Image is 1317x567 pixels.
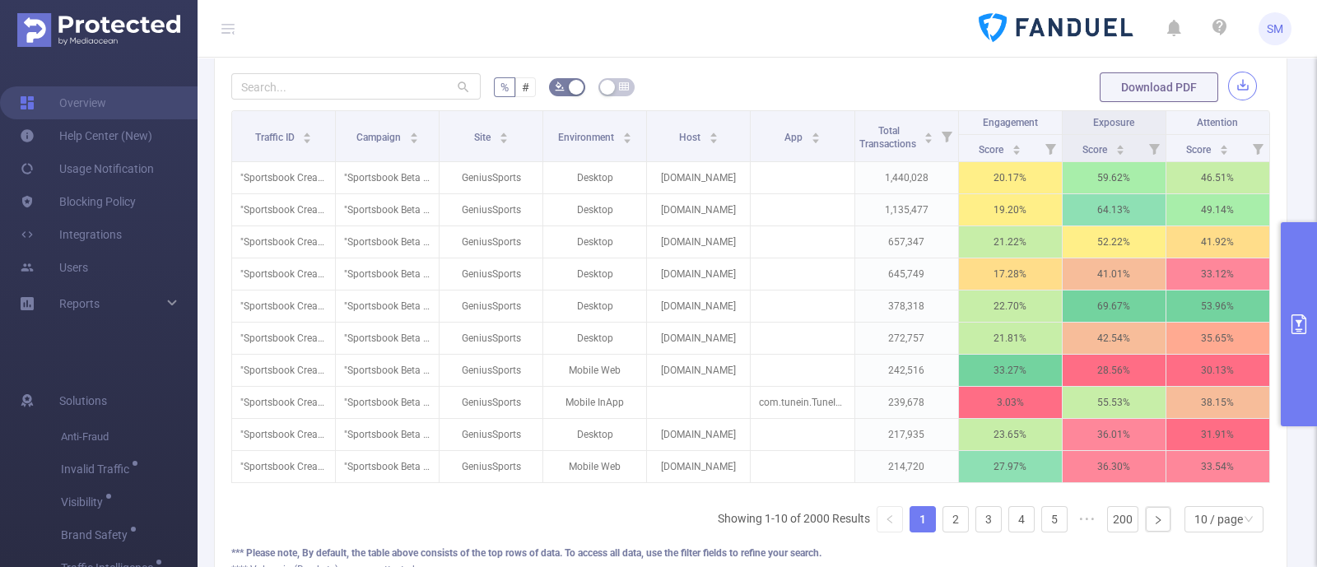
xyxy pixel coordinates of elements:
[20,218,122,251] a: Integrations
[20,185,136,218] a: Blocking Policy
[647,194,750,225] p: [DOMAIN_NAME]
[61,529,133,541] span: Brand Safety
[1063,355,1166,386] p: 28.56 %
[356,132,403,143] span: Campaign
[924,130,933,135] i: icon: caret-up
[1107,506,1138,532] li: 200
[543,323,646,354] p: Desktop
[336,162,439,193] p: "Sportsbook Beta Testing" [280108]
[855,226,958,258] p: 657,347
[622,130,632,140] div: Sort
[1153,515,1163,525] i: icon: right
[647,226,750,258] p: [DOMAIN_NAME]
[232,194,335,225] p: "Sportsbook Creative Beta" [27356]
[647,162,750,193] p: [DOMAIN_NAME]
[811,137,820,142] i: icon: caret-down
[1166,451,1269,482] p: 33.54 %
[409,130,418,135] i: icon: caret-up
[20,86,106,119] a: Overview
[1219,142,1229,152] div: Sort
[1219,142,1228,147] i: icon: caret-up
[619,81,629,91] i: icon: table
[979,144,1006,156] span: Score
[811,130,821,140] div: Sort
[232,419,335,450] p: "Sportsbook Creative Beta" [27356]
[303,130,312,135] i: icon: caret-up
[942,506,969,532] li: 2
[1063,258,1166,290] p: 41.01 %
[1063,226,1166,258] p: 52.22 %
[232,387,335,418] p: "Sportsbook Creative Beta" [27356]
[855,258,958,290] p: 645,749
[855,323,958,354] p: 272,757
[943,507,968,532] a: 2
[1166,419,1269,450] p: 31.91 %
[1100,72,1218,102] button: Download PDF
[543,451,646,482] p: Mobile Web
[1166,387,1269,418] p: 38.15 %
[255,132,297,143] span: Traffic ID
[1063,323,1166,354] p: 42.54 %
[784,132,805,143] span: App
[935,111,958,161] i: Filter menu
[1009,507,1034,532] a: 4
[440,226,542,258] p: GeniusSports
[983,117,1038,128] span: Engagement
[61,496,109,508] span: Visibility
[302,130,312,140] div: Sort
[440,419,542,450] p: GeniusSports
[1063,162,1166,193] p: 59.62 %
[959,451,1062,482] p: 27.97 %
[647,355,750,386] p: [DOMAIN_NAME]
[232,258,335,290] p: "Sportsbook Creative Beta" [27356]
[622,137,631,142] i: icon: caret-down
[1166,323,1269,354] p: 35.65 %
[718,506,870,532] li: Showing 1-10 of 2000 Results
[543,258,646,290] p: Desktop
[336,290,439,322] p: "Sportsbook Beta Testing" [280108]
[1063,387,1166,418] p: 55.53 %
[543,162,646,193] p: Desktop
[975,506,1002,532] li: 3
[647,419,750,450] p: [DOMAIN_NAME]
[543,226,646,258] p: Desktop
[543,290,646,322] p: Desktop
[409,137,418,142] i: icon: caret-down
[647,258,750,290] p: [DOMAIN_NAME]
[1246,135,1269,161] i: Filter menu
[336,258,439,290] p: "Sportsbook Beta Testing" [280108]
[59,384,107,417] span: Solutions
[232,355,335,386] p: "Sportsbook Creative Beta" [27356]
[859,125,919,150] span: Total Transactions
[709,130,719,140] div: Sort
[59,297,100,310] span: Reports
[751,387,854,418] p: com.tunein.TuneInRadio
[336,355,439,386] p: "Sportsbook Beta Testing" [280108]
[336,387,439,418] p: "Sportsbook Beta Testing" [280108]
[1063,290,1166,322] p: 69.67 %
[1186,144,1213,156] span: Score
[543,194,646,225] p: Desktop
[61,421,198,453] span: Anti-Fraud
[924,137,933,142] i: icon: caret-down
[1166,194,1269,225] p: 49.14 %
[877,506,903,532] li: Previous Page
[231,73,481,100] input: Search...
[555,81,565,91] i: icon: bg-colors
[231,546,1270,560] div: *** Please note, By default, the table above consists of the top rows of data. To access all data...
[1219,148,1228,153] i: icon: caret-down
[232,290,335,322] p: "Sportsbook Creative Beta" [27356]
[500,81,509,94] span: %
[1194,507,1243,532] div: 10 / page
[522,81,529,94] span: #
[440,323,542,354] p: GeniusSports
[1108,507,1138,532] a: 200
[959,162,1062,193] p: 20.17 %
[1012,148,1021,153] i: icon: caret-down
[709,137,718,142] i: icon: caret-down
[1166,162,1269,193] p: 46.51 %
[709,130,718,135] i: icon: caret-up
[336,419,439,450] p: "Sportsbook Beta Testing" [280108]
[336,451,439,482] p: "Sportsbook Beta Testing" [280108]
[1166,258,1269,290] p: 33.12 %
